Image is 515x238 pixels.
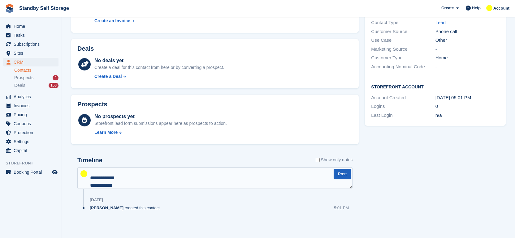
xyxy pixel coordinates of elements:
div: Create a deal for this contact from here or by converting a prospect. [94,64,224,71]
div: Account Created [371,94,435,101]
img: Glenn Fisher [486,5,492,11]
div: Marketing Source [371,46,435,53]
a: menu [3,110,58,119]
span: Storefront [6,160,62,166]
div: 5:01 PM [334,205,349,211]
a: Create an Invoice [94,18,177,24]
div: Customer Type [371,54,435,62]
span: Settings [14,137,51,146]
a: Deals 160 [14,82,58,89]
a: Learn More [94,129,227,136]
span: Pricing [14,110,51,119]
span: Booking Portal [14,168,51,176]
div: No deals yet [94,57,224,64]
a: Create a Deal [94,73,224,80]
span: Sites [14,49,51,57]
span: Coupons [14,119,51,128]
button: Post [334,169,351,179]
div: created this contact [90,205,163,211]
span: Deals [14,83,25,88]
div: Last Login [371,112,435,119]
span: Help [472,5,481,11]
a: Prospects 4 [14,74,58,81]
img: stora-icon-8386f47178a22dfd0bd8f6a31ec36ba5ce8667c1dd55bd0f319d3a0aa187defe.svg [5,4,14,13]
div: Create a Deal [94,73,122,80]
div: Customer Source [371,28,435,35]
div: - [435,63,500,70]
h2: Prospects [77,101,107,108]
div: Use Case [371,37,435,44]
h2: Storefront Account [371,83,500,90]
span: Create [441,5,454,11]
span: Analytics [14,92,51,101]
div: n/a [435,112,500,119]
label: Show only notes [316,157,353,163]
div: 4 [53,75,58,80]
a: menu [3,137,58,146]
a: menu [3,119,58,128]
a: menu [3,101,58,110]
div: Home [435,54,500,62]
input: Show only notes [316,157,320,163]
div: Create an Invoice [94,18,130,24]
a: menu [3,146,58,155]
span: Home [14,22,51,31]
a: menu [3,58,58,66]
a: menu [3,128,58,137]
a: menu [3,49,58,57]
div: Contact Type [371,19,435,26]
a: menu [3,22,58,31]
div: 0 [435,103,500,110]
span: Invoices [14,101,51,110]
span: Tasks [14,31,51,40]
div: Other [435,37,500,44]
a: menu [3,31,58,40]
h2: Timeline [77,157,102,164]
div: Learn More [94,129,118,136]
div: [DATE] [90,198,103,202]
div: Phone call [435,28,500,35]
span: Prospects [14,75,33,81]
div: Accounting Nominal Code [371,63,435,70]
span: Subscriptions [14,40,51,49]
span: CRM [14,58,51,66]
a: Lead [435,20,446,25]
a: menu [3,168,58,176]
div: Logins [371,103,435,110]
div: No prospects yet [94,113,227,120]
span: Account [493,5,509,11]
div: - [435,46,500,53]
img: Glenn Fisher [80,170,87,177]
span: Capital [14,146,51,155]
div: [DATE] 05:01 PM [435,94,500,101]
h2: Deals [77,45,94,52]
span: [PERSON_NAME] [90,205,123,211]
a: Standby Self Storage [17,3,71,13]
div: Storefront lead form submissions appear here as prospects to action. [94,120,227,127]
a: menu [3,92,58,101]
a: Contacts [14,67,58,73]
div: 160 [49,83,58,88]
span: Protection [14,128,51,137]
a: Preview store [51,168,58,176]
a: menu [3,40,58,49]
